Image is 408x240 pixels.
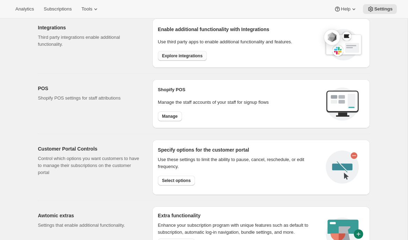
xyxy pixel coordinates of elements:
[158,51,207,61] button: Explore integrations
[158,176,195,186] button: Select options
[38,34,141,48] p: Third party integrations enable additional functionality.
[158,99,320,106] p: Manage the staff accounts of your staff for signup flows
[38,85,141,92] h2: POS
[158,86,320,93] h2: Shopify POS
[38,145,141,152] h2: Customer Portal Controls
[158,212,201,219] h2: Extra functionality
[44,6,72,12] span: Subscriptions
[11,4,38,14] button: Analytics
[158,156,320,170] div: Use these settings to limit the ability to pause, cancel, reschedule, or edit frequency.
[341,6,350,12] span: Help
[158,222,318,236] p: Enhance your subscription program with unique features such as default to subscription, automatic...
[158,111,182,121] button: Manage
[363,4,397,14] button: Settings
[374,6,393,12] span: Settings
[158,146,320,153] h2: Specify options for the customer portal
[38,212,141,219] h2: Awtomic extras
[38,24,141,31] h2: Integrations
[39,4,76,14] button: Subscriptions
[162,53,203,59] span: Explore integrations
[162,178,191,183] span: Select options
[330,4,362,14] button: Help
[38,222,141,229] p: Settings that enable additional functionality.
[15,6,34,12] span: Analytics
[38,155,141,176] p: Control which options you want customers to have to manage their subscriptions on the customer po...
[162,114,178,119] span: Manage
[158,26,317,33] h2: Enable additional functionality with Integrations
[81,6,92,12] span: Tools
[77,4,103,14] button: Tools
[38,95,141,102] p: Shopify POS settings for staff attributions
[158,38,317,45] p: Use third party apps to enable additional functionality and features.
